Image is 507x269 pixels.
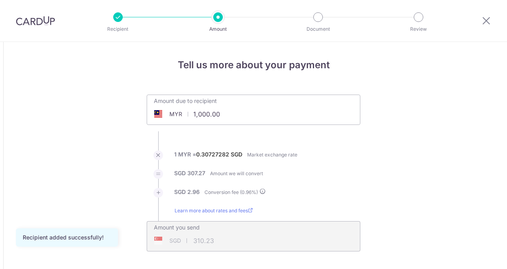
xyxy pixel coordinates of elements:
[23,233,111,241] div: Recipient added successfully!
[196,150,229,158] label: 0.30727282
[456,245,499,265] iframe: Opens a widget where you can find more information
[154,224,200,231] label: Amount you send
[174,188,186,196] label: SGD
[204,188,266,196] label: Conversion fee ( %)
[389,25,448,33] p: Review
[154,97,217,105] label: Amount due to recipient
[189,25,248,33] p: Amount
[16,16,55,26] img: CardUp
[187,188,200,196] label: 2.96
[210,170,263,178] label: Amount we will convert
[169,237,181,245] span: SGD
[289,25,348,33] p: Document
[247,151,297,159] label: Market exchange rate
[231,150,242,158] label: SGD
[174,169,186,177] label: SGD
[242,189,252,195] span: 0.96
[187,169,205,177] label: 307.27
[174,150,242,163] label: 1 MYR =
[175,207,253,221] a: Learn more about rates and fees
[147,58,360,72] h4: Tell us more about your payment
[88,25,147,33] p: Recipient
[169,110,182,118] span: MYR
